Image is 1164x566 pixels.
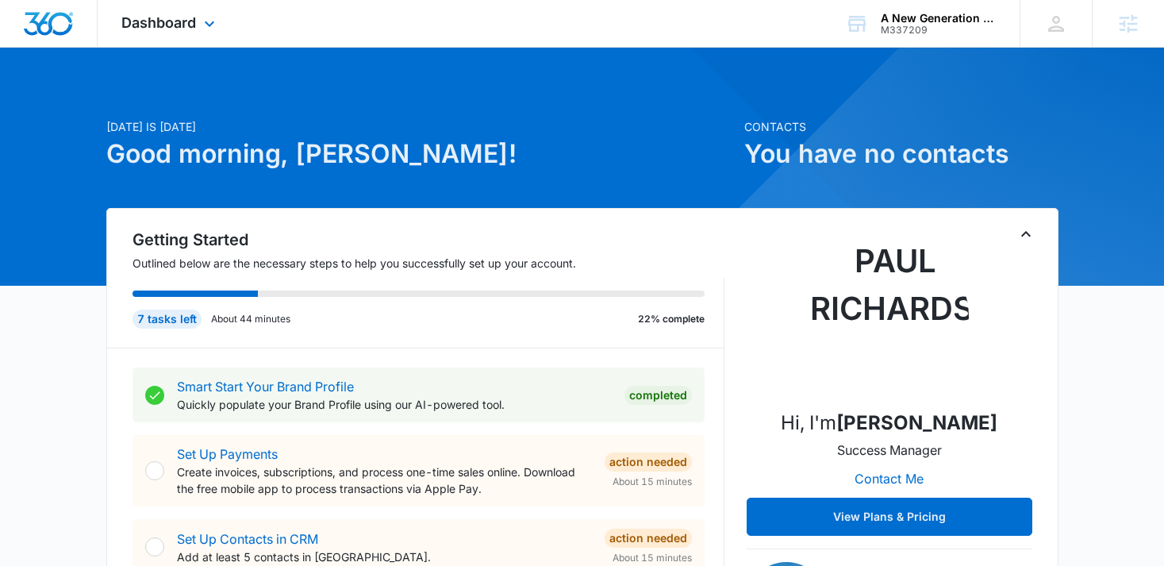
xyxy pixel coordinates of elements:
p: Contacts [744,118,1058,135]
span: About 15 minutes [613,551,692,565]
span: About 15 minutes [613,475,692,489]
p: [DATE] is [DATE] [106,118,735,135]
div: account id [881,25,997,36]
button: View Plans & Pricing [747,498,1032,536]
strong: [PERSON_NAME] [836,411,997,434]
button: Toggle Collapse [1016,225,1035,244]
p: Add at least 5 contacts in [GEOGRAPHIC_DATA]. [177,549,592,565]
h1: You have no contacts [744,135,1058,173]
div: Action Needed [605,452,692,472]
div: account name [881,12,997,25]
img: Paul Richardson [810,237,969,396]
p: 22% complete [638,312,705,326]
p: Outlined below are the necessary steps to help you successfully set up your account. [133,255,724,271]
p: Create invoices, subscriptions, and process one-time sales online. Download the free mobile app t... [177,464,592,497]
p: Success Manager [837,441,942,460]
h1: Good morning, [PERSON_NAME]! [106,135,735,173]
div: Action Needed [605,529,692,548]
p: Hi, I'm [781,409,997,437]
span: Dashboard [121,14,196,31]
a: Smart Start Your Brand Profile [177,379,354,395]
div: Completed [624,386,692,405]
p: About 44 minutes [211,312,290,326]
a: Set Up Payments [177,446,278,462]
a: Set Up Contacts in CRM [177,531,318,547]
p: Quickly populate your Brand Profile using our AI-powered tool. [177,396,612,413]
h2: Getting Started [133,228,724,252]
button: Contact Me [839,460,939,498]
div: 7 tasks left [133,310,202,329]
